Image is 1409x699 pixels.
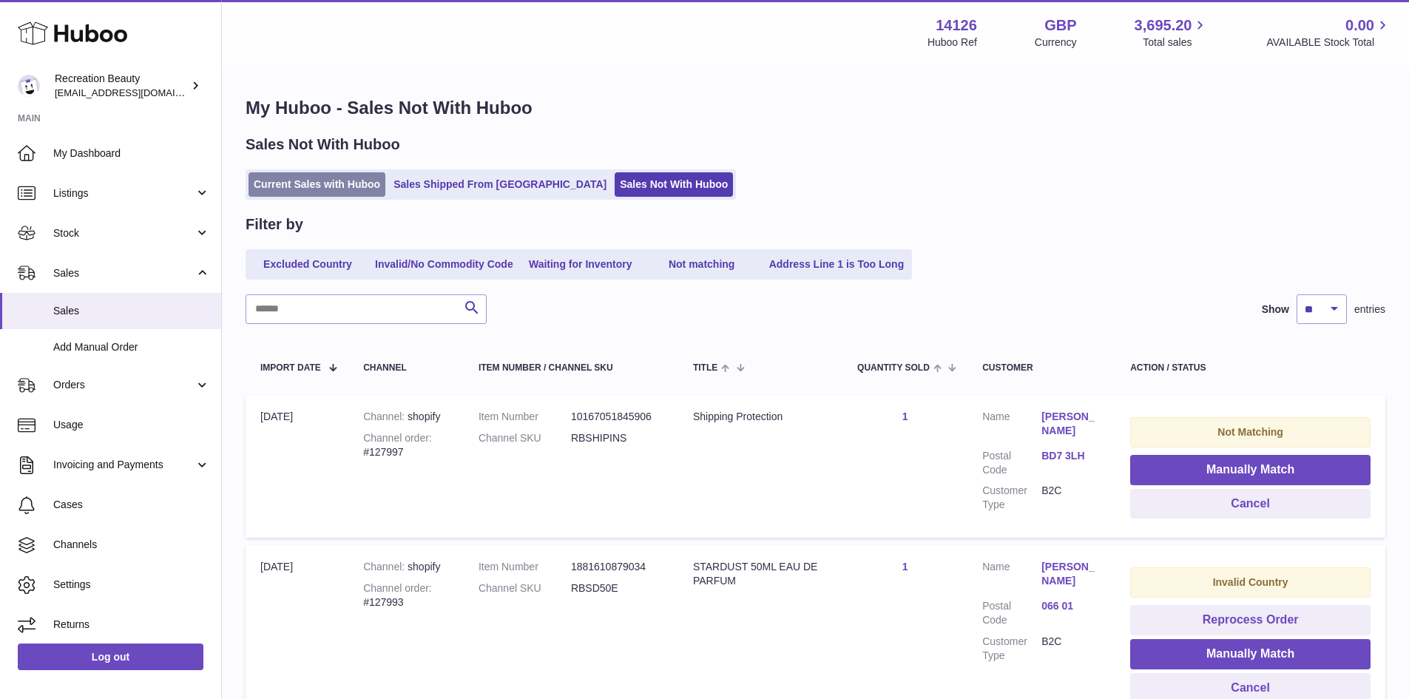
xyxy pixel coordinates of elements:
button: Cancel [1130,489,1371,519]
dt: Item Number [479,410,571,424]
a: Excluded Country [249,252,367,277]
strong: Not Matching [1217,426,1283,438]
div: #127993 [363,581,449,609]
a: Waiting for Inventory [521,252,640,277]
strong: Invalid Country [1213,576,1288,588]
span: Channels [53,538,210,552]
span: entries [1354,303,1385,317]
dt: Postal Code [982,599,1041,627]
span: Add Manual Order [53,340,210,354]
a: [PERSON_NAME] [1041,410,1101,438]
h2: Filter by [246,215,303,234]
strong: Channel order [363,582,432,594]
dt: Item Number [479,560,571,574]
a: 066 01 [1041,599,1101,613]
span: Cases [53,498,210,512]
a: 0.00 AVAILABLE Stock Total [1266,16,1391,50]
dd: B2C [1041,635,1101,663]
dd: 10167051845906 [571,410,663,424]
div: Channel [363,363,449,373]
dd: RBSHIPINS [571,431,663,445]
div: shopify [363,560,449,574]
a: 3,695.20 Total sales [1135,16,1209,50]
dt: Channel SKU [479,431,571,445]
span: My Dashboard [53,146,210,161]
a: Address Line 1 is Too Long [764,252,910,277]
span: 0.00 [1345,16,1374,36]
dt: Name [982,560,1041,592]
span: AVAILABLE Stock Total [1266,36,1391,50]
a: 1 [902,561,908,573]
strong: 14126 [936,16,977,36]
div: Huboo Ref [927,36,977,50]
span: Import date [260,363,321,373]
div: Item Number / Channel SKU [479,363,663,373]
dt: Postal Code [982,449,1041,477]
label: Show [1262,303,1289,317]
a: BD7 3LH [1041,449,1101,463]
dd: B2C [1041,484,1101,512]
dt: Customer Type [982,635,1041,663]
h2: Sales Not With Huboo [246,135,400,155]
span: Orders [53,378,195,392]
span: Title [693,363,717,373]
strong: Channel order [363,432,432,444]
a: Invalid/No Commodity Code [370,252,518,277]
dt: Channel SKU [479,581,571,595]
button: Manually Match [1130,455,1371,485]
a: 1 [902,411,908,422]
span: Usage [53,418,210,432]
div: #127997 [363,431,449,459]
span: Stock [53,226,195,240]
dd: 1881610879034 [571,560,663,574]
div: Currency [1035,36,1077,50]
div: Customer [982,363,1101,373]
span: Returns [53,618,210,632]
div: Recreation Beauty [55,72,188,100]
a: Sales Shipped From [GEOGRAPHIC_DATA] [388,172,612,197]
span: Sales [53,304,210,318]
a: Current Sales with Huboo [249,172,385,197]
span: Invoicing and Payments [53,458,195,472]
a: [PERSON_NAME] [1041,560,1101,588]
a: Log out [18,644,203,670]
span: Quantity Sold [857,363,930,373]
dt: Customer Type [982,484,1041,512]
h1: My Huboo - Sales Not With Huboo [246,96,1385,120]
td: [DATE] [246,395,348,538]
button: Reprocess Order [1130,605,1371,635]
span: 3,695.20 [1135,16,1192,36]
img: internalAdmin-14126@internal.huboo.com [18,75,40,97]
a: Sales Not With Huboo [615,172,733,197]
a: Not matching [643,252,761,277]
strong: GBP [1044,16,1076,36]
div: Action / Status [1130,363,1371,373]
button: Manually Match [1130,639,1371,669]
strong: Channel [363,561,408,573]
span: Settings [53,578,210,592]
div: Shipping Protection [693,410,828,424]
dd: RBSD50E [571,581,663,595]
strong: Channel [363,411,408,422]
span: [EMAIL_ADDRESS][DOMAIN_NAME] [55,87,217,98]
dt: Name [982,410,1041,442]
div: STARDUST 50ML EAU DE PARFUM [693,560,828,588]
span: Listings [53,186,195,200]
span: Sales [53,266,195,280]
span: Total sales [1143,36,1209,50]
div: shopify [363,410,449,424]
